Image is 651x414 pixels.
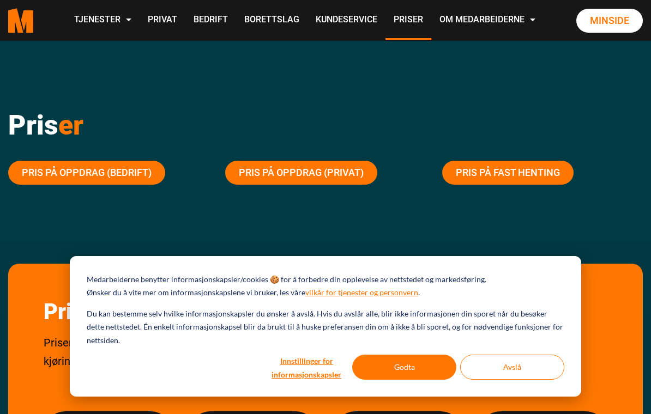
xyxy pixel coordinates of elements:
[70,256,581,397] div: Cookie banner
[140,1,185,40] a: Privat
[44,336,575,368] span: Priser for oppdrag innen flytting, rydding av bod, tømming av dødsbo, konkursbo, montering og dem...
[225,161,377,185] a: Pris på oppdrag (Privat)
[431,1,544,40] a: Om Medarbeiderne
[66,1,140,40] a: Tjenester
[8,109,643,142] h1: Pris
[236,1,308,40] a: Borettslag
[385,1,431,40] a: Priser
[576,9,643,33] a: Minside
[305,286,418,300] a: vilkår for tjenester og personvern
[87,286,420,300] p: Ønsker du å vite mer om informasjonskapslene vi bruker, les våre .
[87,307,564,348] p: Du kan bestemme selv hvilke informasjonskapsler du ønsker å avslå. Hvis du avslår alle, blir ikke...
[308,1,385,40] a: Kundeservice
[87,273,486,287] p: Medarbeiderne benytter informasjonskapsler/cookies 🍪 for å forbedre din opplevelse av nettstedet ...
[58,109,83,141] span: er
[185,1,236,40] a: Bedrift
[8,161,165,185] a: Pris på oppdrag (Bedrift)
[352,355,456,380] button: Godta
[460,355,564,380] button: Avslå
[264,355,348,380] button: Innstillinger for informasjonskapsler
[442,161,574,185] a: Pris på fast henting
[44,299,607,325] h2: Priser på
